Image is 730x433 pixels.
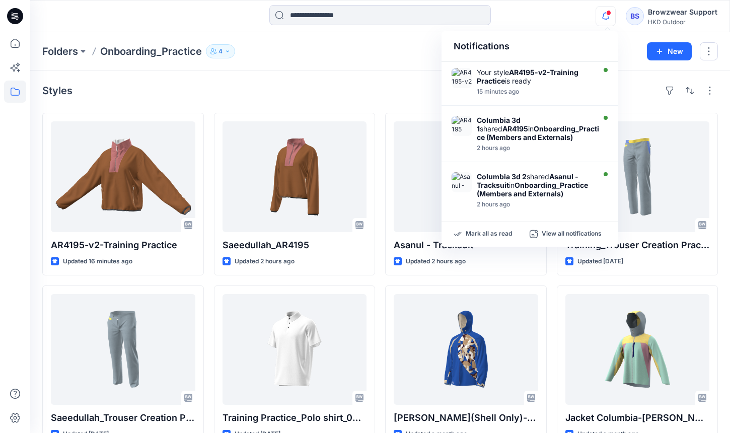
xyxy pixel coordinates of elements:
p: AR4195-v2-Training Practice [51,238,195,252]
a: Training Practice_Polo shirt_001-23July [223,294,367,405]
p: Saeedullah_Trouser Creation Practice [51,411,195,425]
a: Training_Trouser Creation Practice [565,121,710,232]
div: BS [626,7,644,25]
p: Jacket Columbia-[PERSON_NAME] [565,411,710,425]
strong: Columbia 3d 2 [477,172,527,181]
strong: AR4195 [502,124,528,133]
a: Folders [42,44,78,58]
div: shared in [477,116,602,141]
div: Tuesday, August 19, 2025 05:14 [477,145,602,152]
p: View all notifications [542,230,602,239]
p: Updated 2 hours ago [235,256,295,267]
div: Browzwear Support [648,6,717,18]
p: Onboarding_Practice [100,44,202,58]
button: 4 [206,44,235,58]
p: Updated 16 minutes ago [63,256,132,267]
strong: Onboarding_Practice (Members and Externals) [477,124,599,141]
a: Asanul - Tracksuit [394,121,538,232]
p: Updated 2 hours ago [406,256,466,267]
a: AR4195-v2-Training Practice [51,121,195,232]
p: Training_Trouser Creation Practice [565,238,710,252]
a: Saeedullah_AR4195 [223,121,367,232]
div: Your style is ready [477,68,593,85]
p: Mark all as read [466,230,512,239]
strong: Columbia 3d 1 [477,116,521,133]
p: Updated [DATE] [577,256,623,267]
div: Notifications [442,31,618,62]
button: New [647,42,692,60]
img: Asanul - Tracksuit [452,172,472,192]
div: Tuesday, August 19, 2025 06:29 [477,88,593,95]
p: Saeedullah_AR4195 [223,238,367,252]
div: HKD Outdoor [648,18,717,26]
strong: AR4195-v2-Training Practice [477,68,578,85]
div: Tuesday, August 19, 2025 04:23 [477,201,593,208]
p: Training Practice_Polo shirt_001-23July [223,411,367,425]
strong: Asanul - Tracksuit [477,172,578,189]
a: Saeedullah Men's_Hard_Shell_Jacket(Shell Only)-v2-23July [394,294,538,405]
strong: Onboarding_Practice (Members and Externals) [477,181,588,198]
p: 4 [218,46,223,57]
p: Asanul - Tracksuit [394,238,538,252]
h4: Styles [42,85,72,97]
img: AR4195 [452,116,472,136]
a: Jacket Columbia-Asanul Hoque [565,294,710,405]
p: [PERSON_NAME](Shell Only)-v2-23July [394,411,538,425]
a: Saeedullah_Trouser Creation Practice [51,294,195,405]
img: AR4195-v2 [452,68,472,88]
div: shared in [477,172,593,198]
